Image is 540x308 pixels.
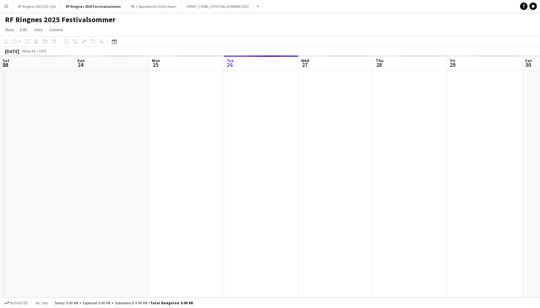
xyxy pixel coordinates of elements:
[2,61,9,68] span: 23
[151,61,160,68] span: 25
[2,26,16,34] a: View
[77,58,85,63] span: Sun
[375,61,384,68] span: 28
[376,58,384,63] span: Thu
[47,26,66,34] a: Comms
[450,58,455,63] span: Fri
[301,58,309,63] span: Wed
[33,27,43,32] span: Jobs
[34,301,49,305] span: All jobs
[5,15,116,24] h1: RF Ringnes 2025 Festivalsommer
[152,58,160,63] span: Mon
[2,58,9,63] span: Sat
[525,58,532,63] span: Sat
[10,301,28,305] span: Budgeted
[300,61,309,68] span: 27
[3,300,29,306] button: Budgeted
[182,0,254,12] button: EVENT // DNB // FESTIVALSOMMER 2025
[61,0,126,12] button: RF Ringnes 2025 Festivalsommer
[31,26,45,34] a: Jobs
[39,49,47,53] div: CEST
[17,26,30,34] a: Edit
[5,27,14,32] span: View
[76,61,85,68] span: 24
[524,61,532,68] span: 30
[49,27,63,32] span: Comms
[449,61,455,68] span: 29
[21,49,36,53] span: Week 34
[13,0,61,12] button: RF Ringnes 2025 Q3 +Q4
[5,48,19,54] div: [DATE]
[126,0,182,12] button: RF // Sparebank1 Entry Room
[225,61,234,68] span: 26
[150,301,193,305] span: Total Budgeted 0.00 KR
[20,27,27,32] span: Edit
[55,301,193,305] div: Salary 0.00 KR + Expenses 0.00 KR + Subsistence 0.00 KR =
[226,58,234,63] span: Tue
